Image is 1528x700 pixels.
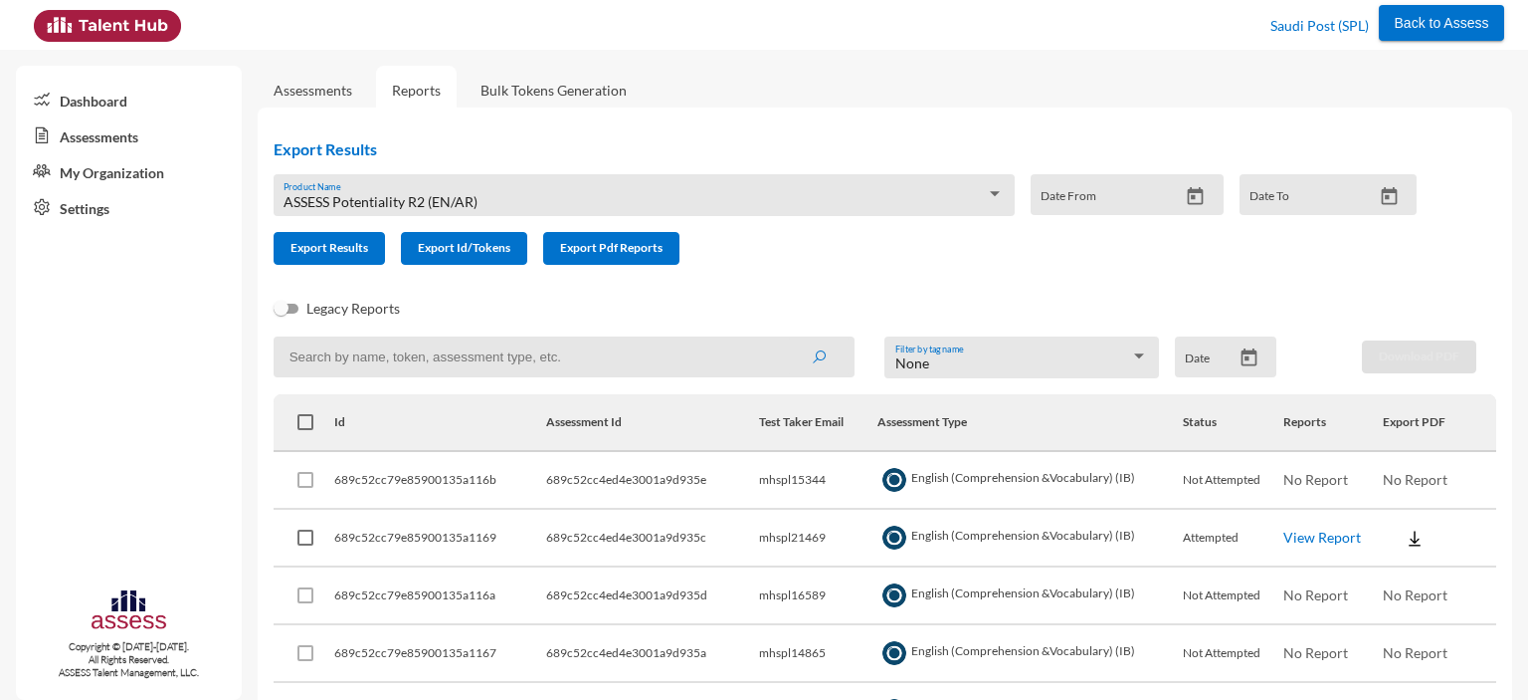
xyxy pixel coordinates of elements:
a: Dashboard [16,82,242,117]
button: Download PDF [1362,341,1476,373]
th: Assessment Id [546,394,758,452]
span: Export Pdf Reports [560,240,663,255]
a: Settings [16,189,242,225]
button: Export Results [274,232,385,265]
span: ASSESS Potentiality R2 (EN/AR) [284,193,477,210]
td: English (Comprehension &Vocabulary) (IB) [877,568,1183,625]
a: Bulk Tokens Generation [465,66,643,115]
span: Export Results [290,240,368,255]
span: No Report [1383,471,1447,488]
a: My Organization [16,153,242,189]
td: Attempted [1183,510,1282,568]
span: Legacy Reports [306,297,400,321]
td: 689c52cc4ed4e3001a9d935e [546,452,758,510]
td: 689c52cc4ed4e3001a9d935a [546,625,758,683]
span: No Report [1383,586,1447,603]
th: Assessment Type [877,394,1183,452]
button: Open calendar [1178,186,1213,207]
span: No Report [1283,586,1348,603]
td: English (Comprehension &Vocabulary) (IB) [877,625,1183,683]
p: Saudi Post (SPL) [1270,10,1369,42]
th: Export PDF [1383,394,1496,452]
button: Back to Assess [1379,5,1505,41]
td: 689c52cc4ed4e3001a9d935d [546,568,758,625]
input: Search by name, token, assessment type, etc. [274,337,855,377]
th: Id [334,394,546,452]
th: Reports [1283,394,1383,452]
button: Open calendar [1232,348,1266,368]
p: Copyright © [DATE]-[DATE]. All Rights Reserved. ASSESS Talent Management, LLC. [16,640,242,679]
td: Not Attempted [1183,568,1282,625]
button: Open calendar [1372,186,1407,207]
a: Assessments [16,117,242,153]
td: English (Comprehension &Vocabulary) (IB) [877,452,1183,510]
span: No Report [1283,644,1348,661]
span: Export Id/Tokens [418,240,510,255]
td: 689c52cc79e85900135a1169 [334,510,546,568]
td: mhspl21469 [759,510,877,568]
img: assesscompany-logo.png [90,587,168,636]
a: View Report [1283,529,1361,546]
span: Back to Assess [1395,15,1489,31]
td: 689c52cc79e85900135a1167 [334,625,546,683]
span: No Report [1383,644,1447,661]
h2: Export Results [274,139,1432,158]
td: mhspl14865 [759,625,877,683]
td: Not Attempted [1183,625,1282,683]
a: Reports [376,66,457,115]
a: Back to Assess [1379,10,1505,32]
a: Assessments [274,82,352,99]
span: None [895,354,929,371]
td: 689c52cc4ed4e3001a9d935c [546,510,758,568]
td: 689c52cc79e85900135a116b [334,452,546,510]
td: English (Comprehension &Vocabulary) (IB) [877,510,1183,568]
button: Export Pdf Reports [543,232,679,265]
td: mhspl15344 [759,452,877,510]
button: Export Id/Tokens [401,232,527,265]
th: Status [1183,394,1282,452]
th: Test Taker Email [759,394,877,452]
span: No Report [1283,471,1348,488]
td: Not Attempted [1183,452,1282,510]
td: mhspl16589 [759,568,877,625]
td: 689c52cc79e85900135a116a [334,568,546,625]
span: Download PDF [1379,349,1459,363]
